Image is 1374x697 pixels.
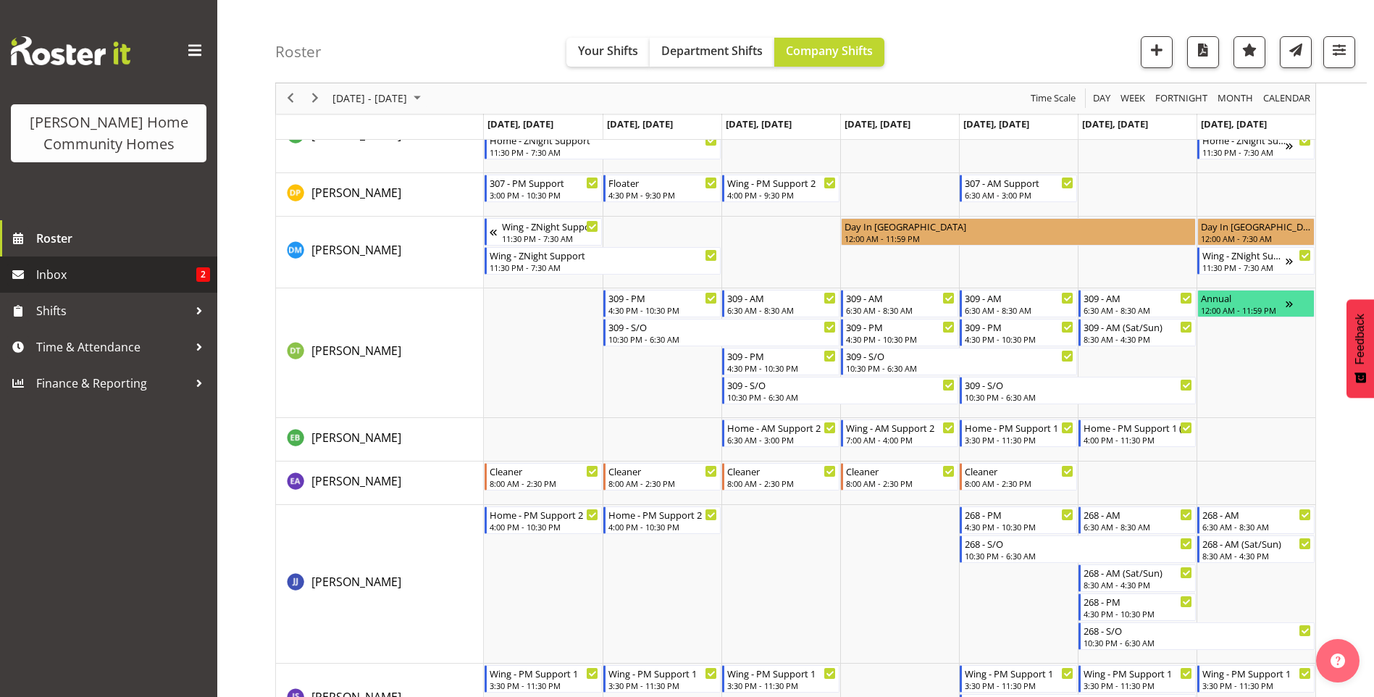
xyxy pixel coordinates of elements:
div: Wing - PM Support 1 [490,666,598,680]
div: Wing - PM Support 1 [1202,666,1311,680]
div: Janen Jamodiong"s event - 268 - AM Begin From Saturday, October 11, 2025 at 6:30:00 AM GMT+13:00 ... [1078,506,1196,534]
div: Dipika Thapa"s event - 309 - S/O Begin From Tuesday, October 7, 2025 at 10:30:00 PM GMT+13:00 End... [603,319,839,346]
div: Cheenee Vargas"s event - Home - ZNight Support Begin From Monday, October 6, 2025 at 11:30:00 PM ... [485,132,721,159]
div: Dipika Thapa"s event - 309 - AM (Sat/Sun) Begin From Saturday, October 11, 2025 at 8:30:00 AM GMT... [1078,319,1196,346]
div: 11:30 PM - 7:30 AM [502,233,598,244]
span: Week [1119,90,1147,108]
td: Dipika Thapa resource [276,288,484,418]
div: Janen Jamodiong"s event - 268 - S/O Begin From Saturday, October 11, 2025 at 10:30:00 PM GMT+13:0... [1078,622,1315,650]
span: [PERSON_NAME] [311,185,401,201]
div: Daljeet Prasad"s event - Wing - PM Support 2 Begin From Wednesday, October 8, 2025 at 4:00:00 PM ... [722,175,839,202]
div: Wing - PM Support 1 [1084,666,1192,680]
span: Finance & Reporting [36,372,188,394]
div: previous period [278,83,303,114]
div: 6:30 AM - 8:30 AM [1084,521,1192,533]
span: Department Shifts [661,43,763,59]
div: 3:30 PM - 11:30 PM [1202,680,1311,691]
div: 3:30 PM - 11:30 PM [608,680,717,691]
div: 8:00 AM - 2:30 PM [490,477,598,489]
div: 4:30 PM - 10:30 PM [965,333,1073,345]
div: Daljeet Prasad"s event - 307 - PM Support Begin From Monday, October 6, 2025 at 3:00:00 PM GMT+13... [485,175,602,202]
div: Wing - PM Support 2 [727,175,836,190]
div: Dipika Thapa"s event - 309 - PM Begin From Thursday, October 9, 2025 at 4:30:00 PM GMT+13:00 Ends... [841,319,958,346]
div: Floater [608,175,717,190]
td: Daljeet Prasad resource [276,173,484,217]
span: [DATE], [DATE] [845,117,910,130]
span: [DATE], [DATE] [607,117,673,130]
span: [PERSON_NAME] [311,473,401,489]
div: [PERSON_NAME] Home Community Homes [25,112,192,155]
div: Wing - ZNight Support [490,248,717,262]
div: 3:30 PM - 11:30 PM [490,680,598,691]
div: Janeth Sison"s event - Wing - PM Support 1 Begin From Tuesday, October 7, 2025 at 3:30:00 PM GMT+... [603,665,721,693]
button: Add a new shift [1141,36,1173,68]
div: 309 - PM [846,320,955,334]
span: Month [1216,90,1254,108]
div: Janeth Sison"s event - Wing - PM Support 1 Begin From Wednesday, October 8, 2025 at 3:30:00 PM GM... [722,665,839,693]
div: 8:00 AM - 2:30 PM [965,477,1073,489]
div: Emily-Jayne Ashton"s event - Cleaner Begin From Wednesday, October 8, 2025 at 8:00:00 AM GMT+13:0... [722,463,839,491]
button: Time Scale [1029,90,1078,108]
span: [PERSON_NAME] [311,343,401,359]
span: Feedback [1354,314,1367,364]
div: 6:30 AM - 3:00 PM [727,434,836,446]
div: 11:30 PM - 7:30 AM [490,262,717,273]
div: 268 - S/O [1084,623,1311,638]
div: Janen Jamodiong"s event - Home - PM Support 2 Begin From Monday, October 6, 2025 at 4:00:00 PM GM... [485,506,602,534]
span: 2 [196,267,210,282]
div: 6:30 AM - 8:30 AM [846,304,955,316]
span: [PERSON_NAME] [311,430,401,446]
td: Eloise Bailey resource [276,418,484,462]
div: Daniel Marticio"s event - Wing - ZNight Support Begin From Sunday, October 12, 2025 at 11:30:00 P... [1197,247,1315,275]
div: Daljeet Prasad"s event - 307 - AM Support Begin From Friday, October 10, 2025 at 6:30:00 AM GMT+1... [960,175,1077,202]
div: Janen Jamodiong"s event - 268 - AM (Sat/Sun) Begin From Sunday, October 12, 2025 at 8:30:00 AM GM... [1197,535,1315,563]
div: Wing - ZNight Support [1202,248,1286,262]
div: 11:30 PM - 7:30 AM [1202,146,1286,158]
div: Janen Jamodiong"s event - 268 - AM Begin From Sunday, October 12, 2025 at 6:30:00 AM GMT+13:00 En... [1197,506,1315,534]
div: Day In [GEOGRAPHIC_DATA] [1201,219,1311,233]
div: 7:00 AM - 4:00 PM [846,434,955,446]
div: 12:00 AM - 7:30 AM [1201,233,1311,244]
div: 268 - S/O [965,536,1192,551]
div: Eloise Bailey"s event - Home - PM Support 1 Begin From Friday, October 10, 2025 at 3:30:00 PM GMT... [960,420,1077,447]
div: Dipika Thapa"s event - 309 - PM Begin From Wednesday, October 8, 2025 at 4:30:00 PM GMT+13:00 End... [722,348,839,375]
div: Eloise Bailey"s event - Home - AM Support 2 Begin From Wednesday, October 8, 2025 at 6:30:00 AM G... [722,420,839,447]
span: [DATE], [DATE] [487,117,553,130]
div: 268 - AM [1084,507,1192,522]
button: Department Shifts [650,38,774,67]
div: 309 - AM [1084,291,1192,305]
div: 8:00 AM - 2:30 PM [727,477,836,489]
div: Janen Jamodiong"s event - 268 - PM Begin From Friday, October 10, 2025 at 4:30:00 PM GMT+13:00 En... [960,506,1077,534]
div: Dipika Thapa"s event - 309 - S/O Begin From Wednesday, October 8, 2025 at 10:30:00 PM GMT+13:00 E... [722,377,958,404]
div: Emily-Jayne Ashton"s event - Cleaner Begin From Tuesday, October 7, 2025 at 8:00:00 AM GMT+13:00 ... [603,463,721,491]
div: Daniel Marticio"s event - Wing - ZNight Support Begin From Sunday, October 5, 2025 at 11:30:00 PM... [485,218,602,246]
button: Timeline Day [1091,90,1113,108]
div: Dipika Thapa"s event - 309 - S/O Begin From Friday, October 10, 2025 at 10:30:00 PM GMT+13:00 End... [960,377,1196,404]
div: Cleaner [608,464,717,478]
div: 268 - PM [1084,594,1192,609]
div: Dipika Thapa"s event - 309 - AM Begin From Thursday, October 9, 2025 at 6:30:00 AM GMT+13:00 Ends... [841,290,958,317]
div: 309 - S/O [608,320,836,334]
div: Emily-Jayne Ashton"s event - Cleaner Begin From Monday, October 6, 2025 at 8:00:00 AM GMT+13:00 E... [485,463,602,491]
div: 8:00 AM - 2:30 PM [846,477,955,489]
div: Eloise Bailey"s event - Home - PM Support 1 (Sat/Sun) Begin From Saturday, October 11, 2025 at 4:... [1078,420,1196,447]
button: Month [1261,90,1313,108]
span: Shifts [36,300,188,322]
a: [PERSON_NAME] [311,342,401,359]
button: Company Shifts [774,38,884,67]
td: Emily-Jayne Ashton resource [276,462,484,505]
div: Daniel Marticio"s event - Wing - ZNight Support Begin From Monday, October 6, 2025 at 11:30:00 PM... [485,247,721,275]
div: 307 - PM Support [490,175,598,190]
div: 268 - AM [1202,507,1311,522]
button: Feedback - Show survey [1346,299,1374,398]
div: 4:00 PM - 10:30 PM [490,521,598,533]
div: Dipika Thapa"s event - 309 - AM Begin From Saturday, October 11, 2025 at 6:30:00 AM GMT+13:00 End... [1078,290,1196,317]
div: 307 - AM Support [965,175,1073,190]
div: Janeth Sison"s event - Wing - PM Support 1 Begin From Sunday, October 12, 2025 at 3:30:00 PM GMT+... [1197,665,1315,693]
button: Send a list of all shifts for the selected filtered period to all rostered employees. [1280,36,1312,68]
span: [DATE], [DATE] [1201,117,1267,130]
div: Janen Jamodiong"s event - 268 - S/O Begin From Friday, October 10, 2025 at 10:30:00 PM GMT+13:00 ... [960,535,1196,563]
div: 6:30 AM - 8:30 AM [727,304,836,316]
div: Janen Jamodiong"s event - Home - PM Support 2 Begin From Tuesday, October 7, 2025 at 4:00:00 PM G... [603,506,721,534]
div: 8:30 AM - 4:30 PM [1084,333,1192,345]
